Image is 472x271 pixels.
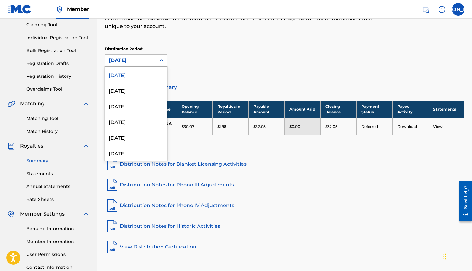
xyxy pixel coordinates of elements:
img: expand [82,100,90,107]
a: Matching Tool [26,115,90,122]
p: $32.05 [253,124,266,129]
img: Royalties [8,142,15,150]
th: Statements [428,101,464,118]
th: Payee Activity [392,101,428,118]
th: Royalties in Period [213,101,249,118]
a: Bulk Registration Tool [26,47,90,54]
span: Royalties [20,142,43,150]
p: $1.98 [217,124,226,129]
div: Help [436,3,448,16]
a: Registration Drafts [26,60,90,67]
img: MLC Logo [8,5,32,14]
div: [DATE] [105,114,167,129]
img: expand [82,142,90,150]
img: help [438,6,446,13]
p: Notes on blanket licensing activities and dates for historical unmatched royalties, as well as th... [105,8,382,30]
img: expand [82,210,90,218]
th: Opening Balance [177,101,213,118]
img: pdf [105,239,120,254]
div: [DATE] [105,98,167,114]
p: Distribution Period: [105,46,167,52]
a: Individual Registration Tool [26,34,90,41]
div: [DATE] [105,82,167,98]
a: Distribution Summary [105,80,464,95]
div: [DATE] [105,67,167,82]
th: Amount Paid [284,101,321,118]
a: Distribution Notes for Historic Activities [105,219,464,234]
p: $0.00 [289,124,300,129]
p: $32.05 [325,124,337,129]
a: Public Search [419,3,432,16]
a: Claiming Tool [26,22,90,28]
div: [DATE] [105,145,167,161]
span: Member [67,6,89,13]
iframe: Resource Center [454,175,472,227]
th: Closing Balance [321,101,357,118]
a: Statements [26,170,90,177]
a: Match History [26,128,90,135]
a: User Permissions [26,251,90,258]
th: Payment Status [356,101,392,118]
a: Registration History [26,73,90,80]
img: Top Rightsholder [56,6,63,13]
a: Distribution Notes for Phono IV Adjustments [105,198,464,213]
a: Member Information [26,238,90,245]
a: Rate Sheets [26,196,90,203]
a: Summary [26,158,90,164]
iframe: Chat Widget [441,241,472,271]
div: [DATE] [105,129,167,145]
img: Matching [8,100,15,107]
a: Deferred [361,124,378,129]
p: $30.07 [182,124,194,129]
a: Annual Statements [26,183,90,190]
div: User Menu [452,3,464,16]
img: Member Settings [8,210,15,218]
a: Banking Information [26,226,90,232]
a: View Distribution Certification [105,239,464,254]
a: Download [397,124,417,129]
div: [DATE] [109,57,152,64]
a: View [433,124,443,129]
span: Member Settings [20,210,65,218]
a: Distribution Notes for Phono III Adjustments [105,177,464,192]
img: pdf [105,157,120,172]
a: Contact Information [26,264,90,271]
div: Drag [443,247,446,266]
th: Payable Amount [249,101,285,118]
img: search [422,6,429,13]
img: pdf [105,177,120,192]
span: Matching [20,100,45,107]
a: Overclaims Tool [26,86,90,92]
img: pdf [105,219,120,234]
img: pdf [105,198,120,213]
a: Distribution Notes for Blanket Licensing Activities [105,157,464,172]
